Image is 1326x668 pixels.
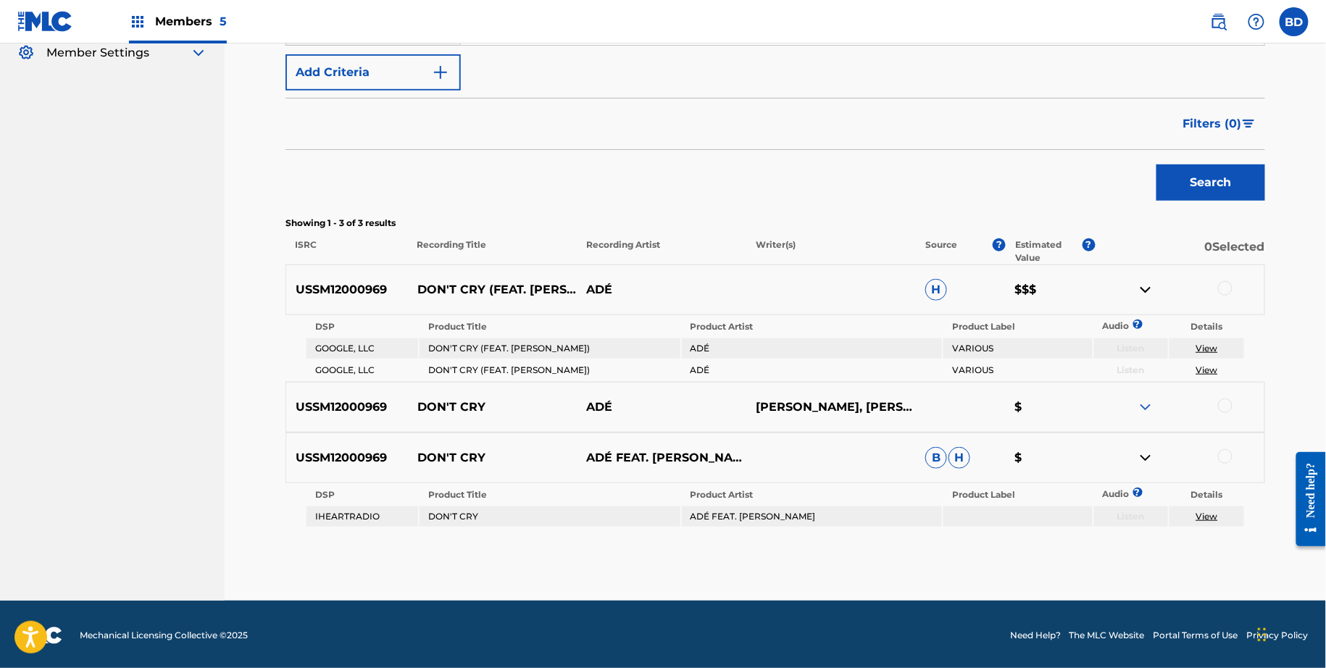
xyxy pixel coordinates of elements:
[993,238,1006,251] span: ?
[682,506,942,527] td: ADÉ FEAT. [PERSON_NAME]
[1204,7,1233,36] a: Public Search
[577,238,746,264] p: Recording Artist
[408,398,577,416] p: DON'T CRY
[948,447,970,469] span: H
[408,281,577,298] p: DON'T CRY (FEAT. [PERSON_NAME])
[1010,629,1061,642] a: Need Help?
[746,398,916,416] p: [PERSON_NAME], [PERSON_NAME], [PERSON_NAME], [PERSON_NAME], [PERSON_NAME], [PERSON_NAME], [PERSON...
[926,238,958,264] p: Source
[1083,238,1096,251] span: ?
[1242,7,1271,36] div: Help
[1210,13,1227,30] img: search
[1196,364,1218,375] a: View
[1254,598,1326,668] iframe: Chat Widget
[129,13,146,30] img: Top Rightsholders
[286,281,408,298] p: USSM12000969
[943,485,1092,505] th: Product Label
[432,64,449,81] img: 9d2ae6d4665cec9f34b9.svg
[746,238,916,264] p: Writer(s)
[1094,488,1112,501] p: Audio
[307,485,418,505] th: DSP
[1137,398,1154,416] img: expand
[682,317,942,337] th: Product Artist
[1280,7,1309,36] div: User Menu
[925,279,947,301] span: H
[307,506,418,527] td: IHEARTRADIO
[1196,511,1218,522] a: View
[1015,238,1082,264] p: Estimated Value
[307,360,418,380] td: GOOGLE, LLC
[285,217,1265,230] p: Showing 1 - 3 of 3 results
[943,360,1092,380] td: VARIOUS
[285,238,407,264] p: ISRC
[925,447,947,469] span: B
[286,449,408,467] p: USSM12000969
[1248,13,1265,30] img: help
[307,317,418,337] th: DSP
[577,398,746,416] p: ADÉ
[1006,281,1096,298] p: $$$
[286,398,408,416] p: USSM12000969
[1006,398,1096,416] p: $
[1137,488,1138,497] span: ?
[1137,320,1138,329] span: ?
[1183,115,1242,133] span: Filters ( 0 )
[1156,164,1265,201] button: Search
[1169,317,1244,337] th: Details
[420,506,680,527] td: DON'T CRY
[1137,449,1154,467] img: contract
[682,338,942,359] td: ADÉ
[1094,364,1169,377] p: Listen
[1243,120,1255,128] img: filter
[408,449,577,467] p: DON'T CRY
[1175,106,1265,142] button: Filters (0)
[285,54,461,91] button: Add Criteria
[943,317,1092,337] th: Product Label
[307,338,418,359] td: GOOGLE, LLC
[943,338,1092,359] td: VARIOUS
[1094,320,1112,333] p: Audio
[1137,281,1154,298] img: contract
[682,360,942,380] td: ADÉ
[577,281,746,298] p: ADÉ
[1258,613,1267,656] div: Drag
[682,485,942,505] th: Product Artist
[1094,510,1169,523] p: Listen
[1094,342,1169,355] p: Listen
[46,44,149,62] span: Member Settings
[155,13,227,30] span: Members
[190,44,207,62] img: expand
[1154,629,1238,642] a: Portal Terms of Use
[420,360,680,380] td: DON'T CRY (FEAT. [PERSON_NAME])
[17,11,73,32] img: MLC Logo
[220,14,227,28] span: 5
[420,338,680,359] td: DON'T CRY (FEAT. [PERSON_NAME])
[1006,449,1096,467] p: $
[1196,343,1218,354] a: View
[1169,485,1244,505] th: Details
[577,449,746,467] p: ADÉ FEAT. [PERSON_NAME]
[1285,441,1326,557] iframe: Resource Center
[1069,629,1145,642] a: The MLC Website
[17,44,35,62] img: Member Settings
[1096,238,1265,264] p: 0 Selected
[407,238,577,264] p: Recording Title
[80,629,248,642] span: Mechanical Licensing Collective © 2025
[1247,629,1309,642] a: Privacy Policy
[420,485,680,505] th: Product Title
[420,317,680,337] th: Product Title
